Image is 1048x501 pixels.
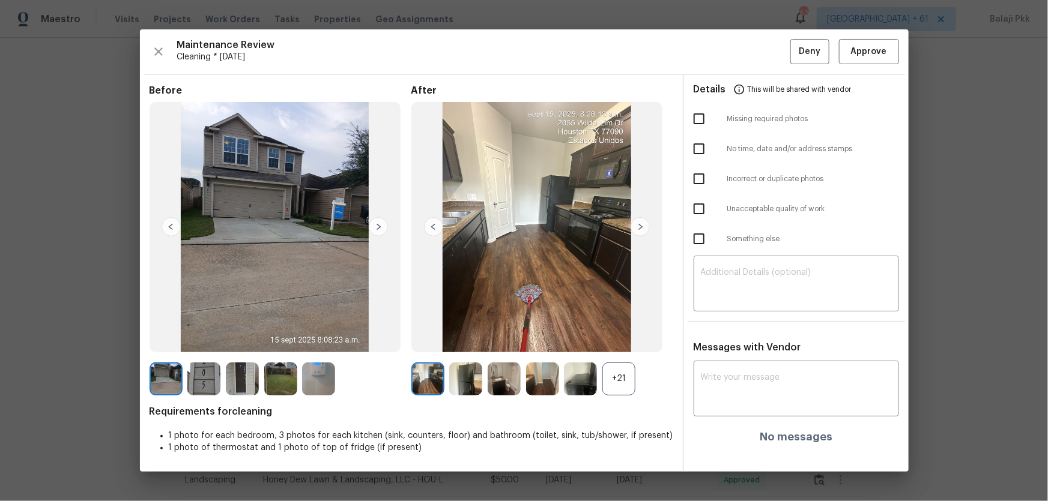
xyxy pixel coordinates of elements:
img: left-chevron-button-url [424,217,443,236]
span: Maintenance Review [177,39,790,51]
div: Unacceptable quality of work [684,194,909,224]
span: Details [694,75,726,104]
button: Approve [839,39,899,65]
span: No time, date and/or address stamps [727,144,899,154]
div: No time, date and/or address stamps [684,134,909,164]
span: Something else [727,234,899,244]
span: This will be shared with vendor [748,75,852,104]
div: +21 [602,362,635,395]
span: Before [150,85,411,97]
button: Deny [790,39,829,65]
span: Approve [851,44,887,59]
li: 1 photo of thermostat and 1 photo of top of fridge (if present) [169,442,673,454]
img: right-chevron-button-url [369,217,388,236]
span: Messages with Vendor [694,343,801,352]
div: Missing required photos [684,104,909,134]
span: Missing required photos [727,114,899,124]
span: Deny [799,44,820,59]
span: Incorrect or duplicate photos [727,174,899,184]
li: 1 photo for each bedroom, 3 photos for each kitchen (sink, counters, floor) and bathroom (toilet,... [169,430,673,442]
img: left-chevron-button-url [162,217,181,236]
span: Cleaning * [DATE] [177,51,790,63]
img: right-chevron-button-url [631,217,650,236]
div: Incorrect or duplicate photos [684,164,909,194]
span: Unacceptable quality of work [727,204,899,214]
div: Something else [684,224,909,254]
span: After [411,85,673,97]
span: Requirements for cleaning [150,406,673,418]
h4: No messages [760,431,832,443]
